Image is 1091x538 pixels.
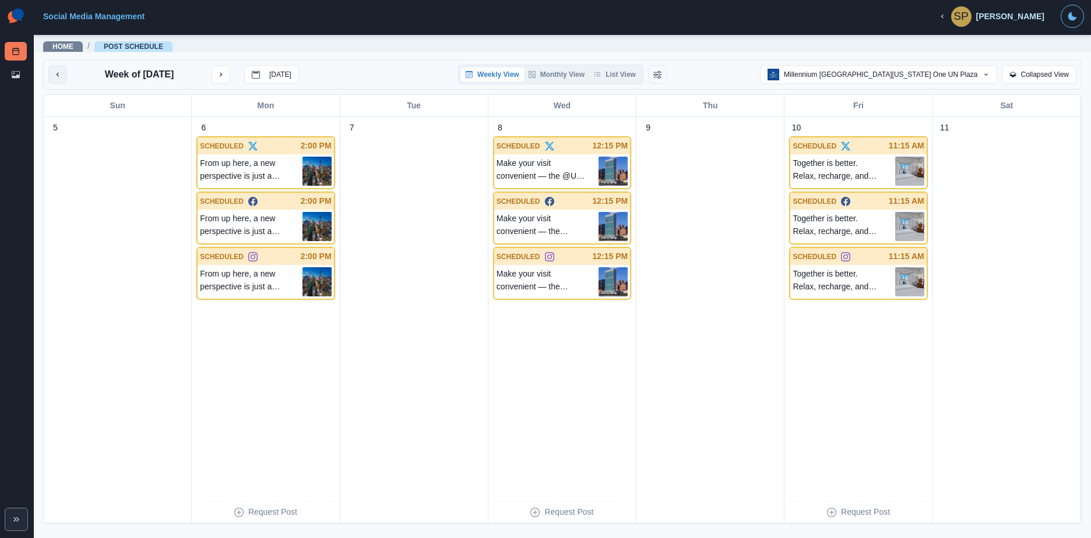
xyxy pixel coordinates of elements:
div: Fri [784,95,932,116]
div: Mon [192,95,340,116]
button: next month [212,65,230,84]
p: 11:15 AM [889,250,924,263]
span: / [87,40,90,52]
a: Social Media Management [43,12,145,21]
img: hez8yezu14v2evmfocii [302,212,332,241]
img: mjyuxufle4vppbn2dzi1 [895,157,924,186]
p: SCHEDULED [200,196,244,207]
button: Toggle Mode [1061,5,1084,28]
a: Post Schedule [104,43,163,51]
p: SCHEDULED [793,196,836,207]
p: 2:00 PM [301,140,332,152]
button: Expand [5,508,28,531]
p: Make your visit convenient — the @unitednations Headquarters is just steps away. [497,212,599,241]
p: 2:00 PM [301,250,332,263]
img: gmqof04g292j8scwpakl [599,157,628,186]
p: SCHEDULED [200,141,244,151]
p: Together is better. Relax, recharge, and make family memories in our welcoming rooms. [793,212,895,241]
img: gmqof04g292j8scwpakl [599,267,628,296]
div: Sun [44,95,192,116]
p: 11:15 AM [889,140,924,152]
p: 12:15 PM [592,140,628,152]
p: From up here, a new perspective is just a glance away. [200,157,302,186]
button: previous month [48,65,67,84]
p: 7 [350,122,354,134]
button: [PERSON_NAME] [929,5,1054,28]
p: 8 [498,122,502,134]
div: Thu [636,95,784,116]
p: Together is better. Relax, recharge, and make family memories in our welcoming rooms. [793,157,895,186]
p: SCHEDULED [497,196,540,207]
p: SCHEDULED [497,141,540,151]
img: gmqof04g292j8scwpakl [599,212,628,241]
nav: breadcrumb [43,40,173,52]
p: SCHEDULED [793,141,836,151]
p: Together is better. Relax, recharge, and make family memories in our welcoming rooms. [793,267,895,296]
p: Make your visit convenient — the @UN Headquarters is just steps away. [497,157,599,186]
p: 11 [940,122,949,134]
p: From up here, a new perspective is just a glance away. [200,267,302,296]
p: Week of [DATE] [105,68,174,82]
img: 212006842262839 [768,69,779,80]
p: 10 [792,122,801,134]
p: Request Post [841,506,890,518]
img: mjyuxufle4vppbn2dzi1 [895,212,924,241]
div: Samantha Pesce [953,2,969,30]
a: Post Schedule [5,42,27,61]
p: From up here, a new perspective is just a glance away. [200,212,302,241]
p: 12:15 PM [592,195,628,207]
p: Request Post [544,506,593,518]
button: List View [589,68,640,82]
p: SCHEDULED [793,252,836,262]
p: SCHEDULED [497,252,540,262]
div: [PERSON_NAME] [976,12,1044,22]
img: hez8yezu14v2evmfocii [302,157,332,186]
img: hez8yezu14v2evmfocii [302,267,332,296]
p: 6 [201,122,206,134]
img: mjyuxufle4vppbn2dzi1 [895,267,924,296]
p: 5 [53,122,58,134]
button: Change View Order [648,65,667,84]
p: 9 [646,122,650,134]
p: 11:15 AM [889,195,924,207]
button: go to today [244,65,299,84]
p: Request Post [248,506,297,518]
button: Monthly View [524,68,589,82]
a: Home [52,43,73,51]
div: Tue [340,95,488,116]
button: Collapsed View [1002,65,1077,84]
div: Wed [488,95,636,116]
p: [DATE] [269,70,291,79]
div: Sat [933,95,1081,116]
p: 2:00 PM [301,195,332,207]
a: Media Library [5,65,27,84]
button: Weekly View [461,68,524,82]
p: Make your visit convenient — the @unitednations Headquarters is just steps away. [497,267,599,296]
p: 12:15 PM [592,250,628,263]
p: SCHEDULED [200,252,244,262]
button: Millennium [GEOGRAPHIC_DATA][US_STATE] One UN Plaza [760,65,997,84]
